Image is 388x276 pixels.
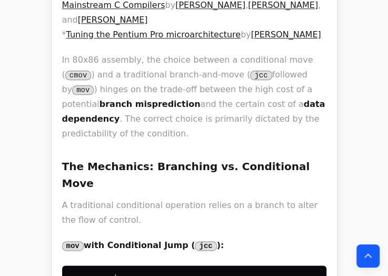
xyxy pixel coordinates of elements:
[65,71,92,80] code: cmov
[62,158,326,192] h3: The Mechanics: Branching vs. Conditional Move
[62,240,224,250] strong: with Conditional Jump ( ):
[62,198,326,228] p: A traditional conditional operation relies on a branch to alter the flow of control.
[100,99,201,109] strong: branch misprediction
[66,29,241,40] a: Tuning the Pentium Pro microarchitecture
[78,15,148,25] a: [PERSON_NAME]
[251,29,321,40] a: [PERSON_NAME]
[356,244,380,268] button: Back to top
[62,53,326,141] p: In 80x86 assembly, the choice between a conditional move ( ) and a traditional branch-and-move ( ...
[72,85,94,95] code: mov
[62,241,84,251] code: mov
[250,71,272,80] code: jcc
[195,241,216,251] code: jcc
